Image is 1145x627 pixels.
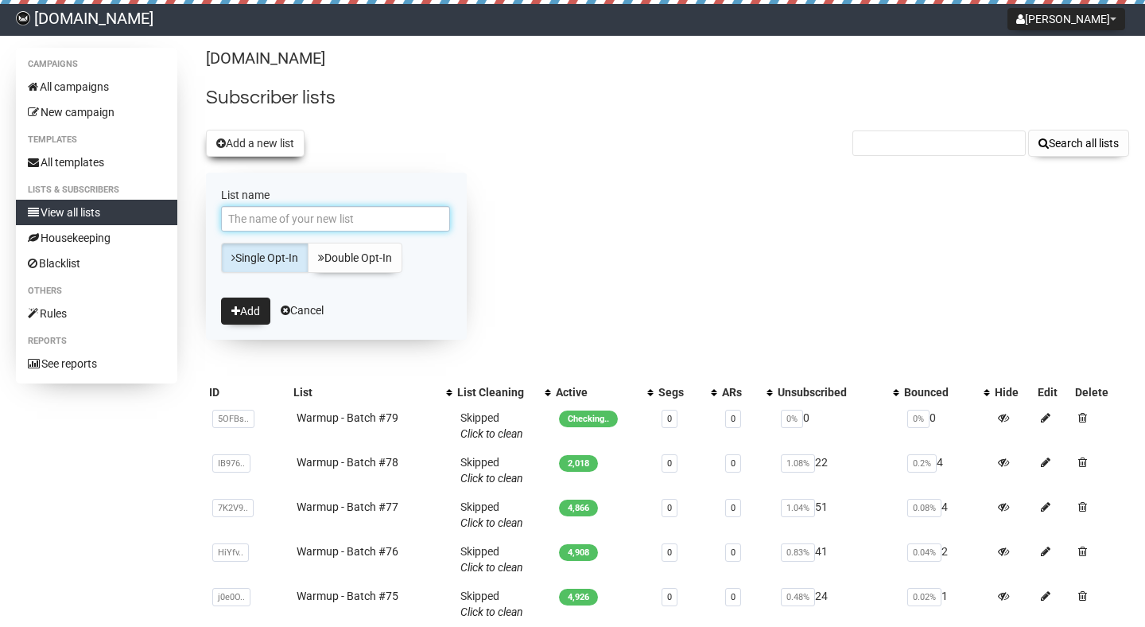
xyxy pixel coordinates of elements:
[907,454,937,473] span: 0.2%
[667,458,672,469] a: 0
[221,243,309,273] a: Single Opt-In
[1075,384,1126,400] div: Delete
[221,298,270,325] button: Add
[1038,384,1069,400] div: Edit
[774,403,901,448] td: 0
[774,582,901,626] td: 24
[907,499,941,517] span: 0.08%
[297,590,398,602] a: Warmup - Batch #75
[1072,381,1129,403] th: Delete: No sort applied, sorting is disabled
[901,403,992,448] td: 0
[460,561,523,574] a: Click to clean
[221,188,452,202] label: List name
[553,381,655,403] th: Active: No sort applied, activate to apply an ascending sort
[731,547,736,558] a: 0
[781,499,815,517] span: 1.04%
[460,516,523,529] a: Click to clean
[901,493,992,537] td: 4
[212,543,249,562] span: HiYfv..
[16,99,177,125] a: New campaign
[719,381,774,403] th: ARs: No sort applied, activate to apply an ascending sort
[16,332,177,351] li: Reports
[781,543,815,562] span: 0.83%
[206,381,290,403] th: ID: No sort applied, sorting is disabled
[460,606,523,618] a: Click to clean
[460,456,523,485] span: Skipped
[667,503,672,513] a: 0
[774,381,901,403] th: Unsubscribed: No sort applied, activate to apply an ascending sort
[212,588,250,606] span: j0e0O..
[460,472,523,485] a: Click to clean
[781,588,815,606] span: 0.48%
[901,537,992,582] td: 2
[16,181,177,200] li: Lists & subscribers
[293,384,438,400] div: List
[212,499,254,517] span: 7K2V9..
[16,150,177,175] a: All templates
[16,200,177,225] a: View all lists
[907,543,941,562] span: 0.04%
[781,410,803,428] span: 0%
[209,384,287,400] div: ID
[460,590,523,618] span: Skipped
[457,384,537,400] div: List Cleaning
[559,589,598,606] span: 4,926
[658,384,703,400] div: Segs
[16,251,177,276] a: Blacklist
[731,503,736,513] a: 0
[722,384,759,400] div: ARs
[212,410,254,428] span: 5OFBs..
[16,74,177,99] a: All campaigns
[667,414,672,424] a: 0
[731,414,736,424] a: 0
[992,381,1034,403] th: Hide: No sort applied, sorting is disabled
[667,592,672,602] a: 0
[16,351,177,376] a: See reports
[995,384,1031,400] div: Hide
[16,11,30,25] img: 4602a8289f017bacdf0f1cd7fe411e40
[308,243,402,273] a: Double Opt-In
[297,545,398,558] a: Warmup - Batch #76
[460,427,523,440] a: Click to clean
[901,448,992,493] td: 4
[460,500,523,529] span: Skipped
[774,493,901,537] td: 51
[206,48,1129,69] p: [DOMAIN_NAME]
[904,384,976,400] div: Bounced
[1028,130,1129,157] button: Search all lists
[290,381,454,403] th: List: No sort applied, activate to apply an ascending sort
[16,55,177,74] li: Campaigns
[1007,8,1125,30] button: [PERSON_NAME]
[297,500,398,513] a: Warmup - Batch #77
[559,500,598,516] span: 4,866
[221,206,450,232] input: The name of your new list
[559,455,598,472] span: 2,018
[16,301,177,326] a: Rules
[655,381,719,403] th: Segs: No sort applied, activate to apply an ascending sort
[212,454,250,473] span: IB976..
[901,582,992,626] td: 1
[556,384,639,400] div: Active
[731,592,736,602] a: 0
[901,381,992,403] th: Bounced: No sort applied, activate to apply an ascending sort
[454,381,553,403] th: List Cleaning: No sort applied, activate to apply an ascending sort
[206,130,305,157] button: Add a new list
[16,225,177,251] a: Housekeeping
[667,547,672,558] a: 0
[460,545,523,574] span: Skipped
[731,458,736,469] a: 0
[781,454,815,473] span: 1.08%
[1034,381,1072,403] th: Edit: No sort applied, sorting is disabled
[281,304,324,317] a: Cancel
[297,411,398,424] a: Warmup - Batch #79
[297,456,398,469] a: Warmup - Batch #78
[774,448,901,493] td: 22
[16,130,177,150] li: Templates
[206,84,1129,112] h2: Subscriber lists
[774,537,901,582] td: 41
[907,588,941,606] span: 0.02%
[559,544,598,561] span: 4,908
[460,411,523,440] span: Skipped
[778,384,885,400] div: Unsubscribed
[16,282,177,301] li: Others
